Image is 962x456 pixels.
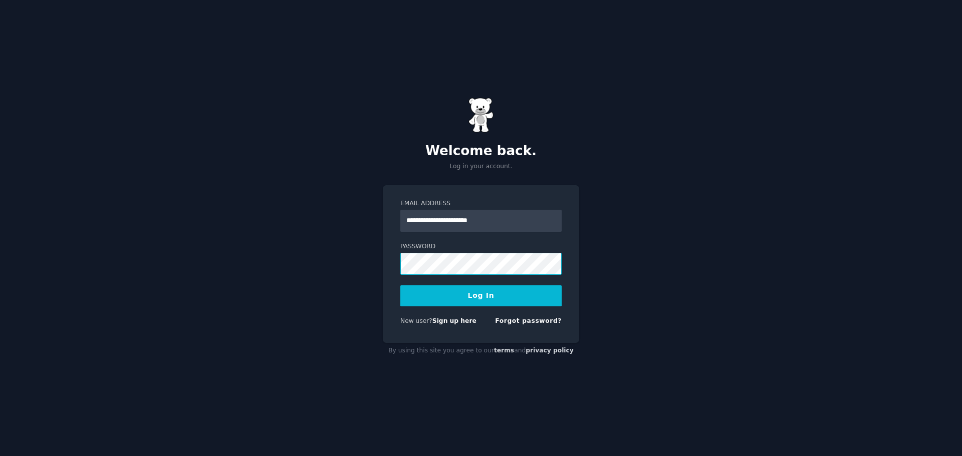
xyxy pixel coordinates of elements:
button: Log In [400,285,562,306]
h2: Welcome back. [383,143,579,159]
a: terms [494,347,514,354]
label: Password [400,242,562,251]
a: Sign up here [432,317,476,324]
div: By using this site you agree to our and [383,343,579,359]
p: Log in your account. [383,162,579,171]
a: privacy policy [526,347,574,354]
a: Forgot password? [495,317,562,324]
label: Email Address [400,199,562,208]
img: Gummy Bear [468,98,494,133]
span: New user? [400,317,432,324]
